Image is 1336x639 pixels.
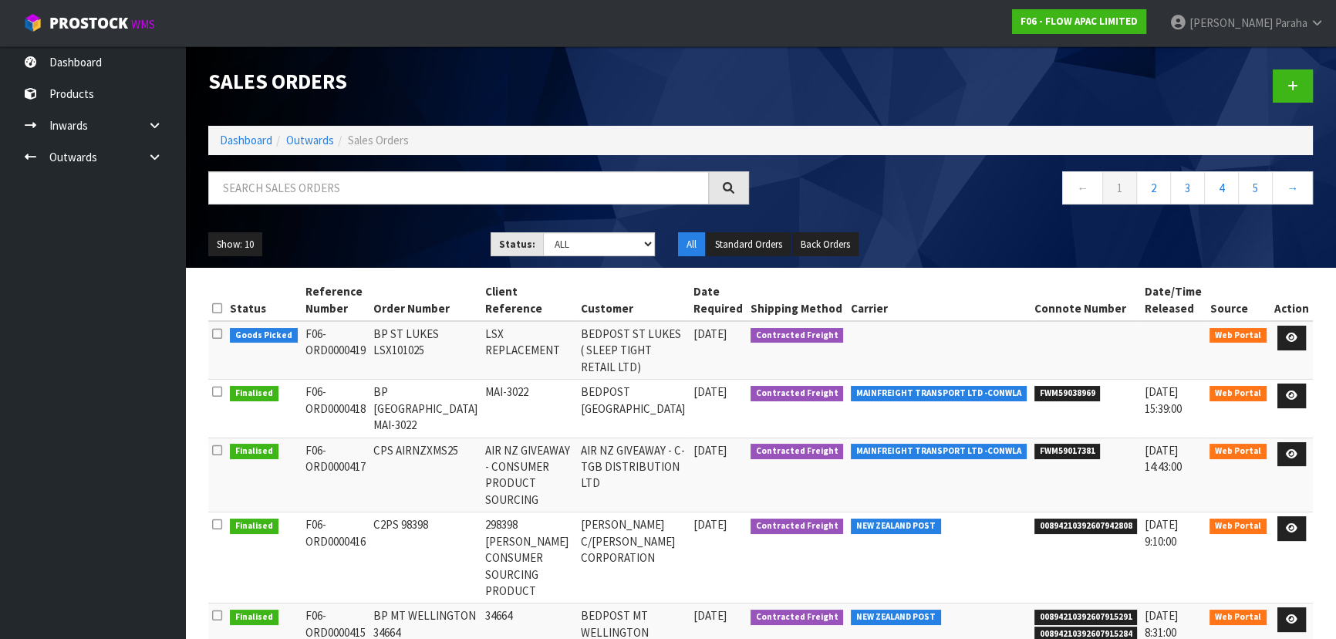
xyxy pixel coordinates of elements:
th: Order Number [369,279,481,321]
td: [PERSON_NAME] C/[PERSON_NAME] CORPORATION [577,512,690,603]
span: [DATE] [693,326,727,341]
span: Finalised [230,610,278,625]
span: Goods Picked [230,328,298,343]
button: Show: 10 [208,232,262,257]
span: Web Portal [1209,386,1267,401]
span: [DATE] 15:39:00 [1145,384,1182,415]
td: CPS AIRNZXMS25 [369,438,481,512]
span: 00894210392607915291 [1034,610,1138,625]
td: AIR NZ GIVEAWAY - C- TGB DISTRIBUTION LTD [577,438,690,512]
td: 298398 [PERSON_NAME] CONSUMER SOURCING PRODUCT [481,512,577,603]
span: 00894210392607942808 [1034,519,1138,534]
span: MAINFREIGHT TRANSPORT LTD -CONWLA [851,444,1027,459]
span: [PERSON_NAME] [1189,15,1273,30]
a: Dashboard [220,133,272,147]
span: FWM59017381 [1034,444,1101,459]
span: Contracted Freight [751,328,844,343]
span: [DATE] 9:10:00 [1145,517,1178,548]
nav: Page navigation [772,171,1313,209]
span: Sales Orders [348,133,409,147]
span: Finalised [230,386,278,401]
span: Web Portal [1209,610,1267,625]
span: Contracted Freight [751,386,844,401]
th: Source [1206,279,1270,321]
span: [DATE] [693,517,727,532]
td: LSX REPLACEMENT [481,321,577,380]
small: WMS [131,17,155,32]
td: F06-ORD0000416 [302,512,369,603]
th: Carrier [847,279,1031,321]
td: BP ST LUKES LSX101025 [369,321,481,380]
td: AIR NZ GIVEAWAY - CONSUMER PRODUCT SOURCING [481,438,577,512]
span: [DATE] [693,443,727,458]
button: Back Orders [792,232,859,257]
a: 5 [1238,171,1273,205]
a: 3 [1170,171,1205,205]
th: Date Required [690,279,747,321]
img: cube-alt.png [23,13,42,32]
span: Web Portal [1209,444,1267,459]
span: [DATE] [693,608,727,623]
th: Date/Time Released [1141,279,1206,321]
span: NEW ZEALAND POST [851,519,941,534]
td: F06-ORD0000417 [302,438,369,512]
th: Shipping Method [747,279,848,321]
span: [DATE] [693,384,727,399]
a: F06 - FLOW APAC LIMITED [1012,9,1146,34]
input: Search sales orders [208,171,709,205]
th: Connote Number [1031,279,1142,321]
a: Outwards [286,133,334,147]
td: BP [GEOGRAPHIC_DATA] MAI-3022 [369,380,481,438]
span: Contracted Freight [751,444,844,459]
span: Contracted Freight [751,610,844,625]
a: ← [1062,171,1103,205]
td: C2PS 98398 [369,512,481,603]
span: Web Portal [1209,328,1267,343]
td: BEDPOST [GEOGRAPHIC_DATA] [577,380,690,438]
a: 2 [1136,171,1171,205]
span: Finalised [230,519,278,534]
th: Client Reference [481,279,577,321]
th: Reference Number [302,279,369,321]
span: Paraha [1275,15,1307,30]
span: ProStock [49,13,128,33]
td: MAI-3022 [481,380,577,438]
th: Customer [577,279,690,321]
span: MAINFREIGHT TRANSPORT LTD -CONWLA [851,386,1027,401]
a: → [1272,171,1313,205]
a: 4 [1204,171,1239,205]
h1: Sales Orders [208,69,749,93]
span: Finalised [230,444,278,459]
span: [DATE] 14:43:00 [1145,443,1182,474]
button: Standard Orders [707,232,791,257]
td: F06-ORD0000418 [302,380,369,438]
th: Status [226,279,302,321]
span: FWM59038969 [1034,386,1101,401]
span: Contracted Freight [751,519,844,534]
strong: F06 - FLOW APAC LIMITED [1021,15,1138,28]
a: 1 [1102,171,1137,205]
strong: Status: [499,238,535,251]
span: NEW ZEALAND POST [851,610,941,625]
td: BEDPOST ST LUKES ( SLEEP TIGHT RETAIL LTD) [577,321,690,380]
td: F06-ORD0000419 [302,321,369,380]
span: [DATE] 8:31:00 [1145,608,1178,639]
th: Action [1270,279,1313,321]
span: Web Portal [1209,519,1267,534]
button: All [678,232,705,257]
